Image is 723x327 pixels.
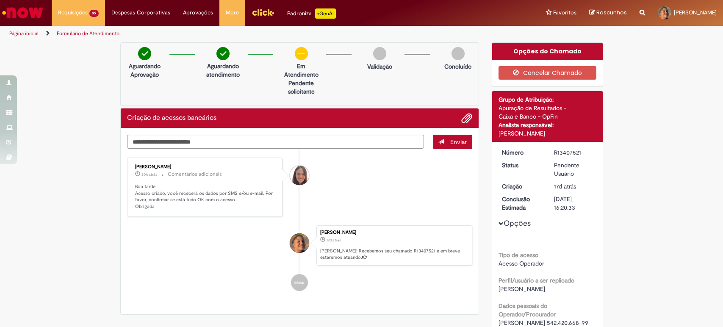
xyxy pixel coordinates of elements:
[444,62,471,71] p: Concluído
[127,149,473,299] ul: Histórico de tíquete
[281,62,322,79] p: Em Atendimento
[499,121,596,129] div: Analista responsável:
[499,285,545,293] span: [PERSON_NAME]
[499,319,588,327] span: [PERSON_NAME] 542.420.668-99
[499,104,596,121] div: Apuração de Resultados - Caixa e Banco - OpFin
[290,233,309,253] div: Stella Duarte
[6,26,476,42] ul: Trilhas de página
[327,238,341,243] time: 13/08/2025 09:20:29
[57,30,119,37] a: Formulário de Atendimento
[596,8,627,17] span: Rascunhos
[496,195,548,212] dt: Conclusão Estimada
[320,230,468,235] div: [PERSON_NAME]
[496,148,548,157] dt: Número
[58,8,88,17] span: Requisições
[499,66,596,80] button: Cancelar Chamado
[554,161,593,178] div: Pendente Usuário
[553,8,576,17] span: Favoritos
[367,62,392,71] p: Validação
[554,182,593,191] div: 13/08/2025 09:20:29
[252,6,274,19] img: click_logo_yellow_360x200.png
[168,171,222,178] small: Comentários adicionais
[554,183,576,190] time: 13/08/2025 09:20:29
[499,277,574,284] b: Perfil/usuário a ser replicado
[327,238,341,243] span: 17d atrás
[499,260,544,267] span: Acesso Operador
[674,9,717,16] span: [PERSON_NAME]
[127,114,216,122] h2: Criação de acessos bancários Histórico de tíquete
[589,9,627,17] a: Rascunhos
[499,302,556,318] b: Dados pessoais do Operador/Procurador
[141,172,157,177] span: 20h atrás
[141,172,157,177] time: 28/08/2025 18:38:51
[89,10,99,17] span: 99
[290,166,309,185] div: Rafaela Pinto De Souza
[433,135,472,149] button: Enviar
[496,161,548,169] dt: Status
[1,4,44,21] img: ServiceNow
[554,195,593,212] div: [DATE] 16:20:33
[373,47,386,60] img: img-circle-grey.png
[450,138,467,146] span: Enviar
[216,47,230,60] img: check-circle-green.png
[135,164,276,169] div: [PERSON_NAME]
[496,182,548,191] dt: Criação
[554,148,593,157] div: R13407521
[127,225,473,266] li: Stella Duarte
[461,113,472,124] button: Adicionar anexos
[124,62,165,79] p: Aguardando Aprovação
[499,129,596,138] div: [PERSON_NAME]
[135,183,276,210] p: Boa tarde, Acesso criado, você receberá os dados por SMS e/ou e-mail. Por favor, confirmar se est...
[499,251,538,259] b: Tipo de acesso
[287,8,336,19] div: Padroniza
[452,47,465,60] img: img-circle-grey.png
[554,183,576,190] span: 17d atrás
[183,8,213,17] span: Aprovações
[281,79,322,96] p: Pendente solicitante
[320,248,468,261] p: [PERSON_NAME]! Recebemos seu chamado R13407521 e em breve estaremos atuando.
[111,8,170,17] span: Despesas Corporativas
[499,95,596,104] div: Grupo de Atribuição:
[202,62,244,79] p: Aguardando atendimento
[9,30,39,37] a: Página inicial
[127,135,424,149] textarea: Digite sua mensagem aqui...
[315,8,336,19] p: +GenAi
[492,43,603,60] div: Opções do Chamado
[138,47,151,60] img: check-circle-green.png
[295,47,308,60] img: circle-minus.png
[226,8,239,17] span: More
